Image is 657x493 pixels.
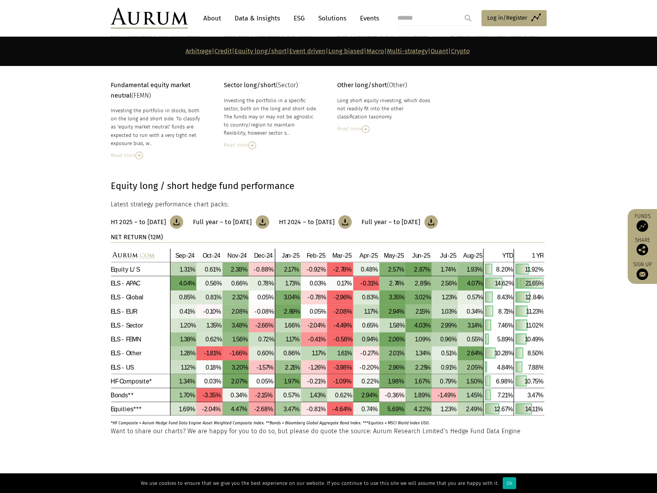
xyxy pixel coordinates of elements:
[111,218,166,226] h3: H1 2025 – to [DATE]
[637,268,648,280] img: Sign up to our newsletter
[632,213,653,232] a: Funds
[328,47,364,55] a: Long biased
[111,81,191,99] strong: Fundamental equity market neutral
[235,47,287,55] a: Equity long/short
[111,215,184,229] a: H1 2025 – to [DATE]
[487,13,527,22] span: Log in/Register
[111,199,545,209] p: Latest strategy performance chart packs:
[224,96,318,137] div: Investing the portfolio in a specific sector, both on the long and short side. The funds may or m...
[637,220,648,232] img: Access Funds
[431,47,448,55] a: Quant
[111,8,188,29] img: Aurum
[460,10,476,26] input: Submit
[224,141,318,149] div: Read more
[186,47,212,55] a: Arbitrage
[503,477,516,489] div: Ok
[279,215,352,229] a: H1 2024 – to [DATE]
[337,125,431,133] div: Read more
[231,11,284,25] a: Data & Insights
[111,80,205,101] p: (FEMN)
[451,47,470,55] a: Crypto
[111,426,545,436] p: Want to share our charts? We are happy for you to do so, but please do quote the source: Aurum Re...
[224,81,276,89] strong: Sector long/short
[337,96,431,121] div: Long short equity investing, which does not readily fit into the other classification taxonomy.
[193,218,252,226] h3: Full year – to [DATE]
[362,125,370,133] img: Read More
[170,215,183,229] img: Download Article
[314,11,350,25] a: Solutions
[337,80,431,90] p: (Other)
[135,152,143,159] img: Read More
[361,215,437,229] a: Full year – to [DATE]
[632,238,653,255] div: Share
[111,181,294,191] strong: Equity long / short hedge fund performance
[279,218,335,226] h3: H1 2024 – to [DATE]
[256,215,269,229] img: Download Article
[111,151,205,160] div: Read more
[424,215,438,229] img: Download Article
[337,81,387,89] strong: Other long/short
[356,11,379,25] a: Events
[111,416,523,426] p: *HF Composite = Aurum Hedge Fund Data Engine Asset Weighted Composite Index. **Bonds = Bloomberg ...
[111,106,205,147] div: Investing the portfolio in stocks, both on the long and short side. To classify as ‘equity market...
[632,261,653,280] a: Sign up
[199,11,225,25] a: About
[367,47,384,55] a: Macro
[248,142,256,149] img: Read More
[111,233,163,241] strong: NET RETURN (12M)
[361,218,420,226] h3: Full year – to [DATE]
[387,47,428,55] a: Multi-strategy
[290,11,309,25] a: ESG
[186,47,470,55] strong: | | | | | | | |
[193,215,269,229] a: Full year – to [DATE]
[338,215,352,229] img: Download Article
[224,80,318,90] p: (Sector)
[481,10,547,26] a: Log in/Register
[637,244,648,255] img: Share this post
[289,47,326,55] a: Event driven
[214,47,232,55] a: Credit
